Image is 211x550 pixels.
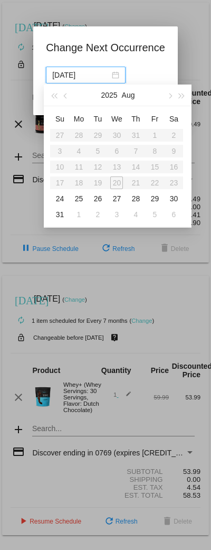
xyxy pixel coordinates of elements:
th: Fri [145,110,164,127]
td: 8/30/2025 [164,191,183,207]
td: 8/24/2025 [50,191,69,207]
div: 4 [129,208,142,221]
td: 9/6/2025 [164,207,183,222]
h1: Change Next Occurrence [46,39,165,56]
th: Mon [69,110,88,127]
th: Sun [50,110,69,127]
button: Next year (Control + right) [176,85,187,106]
td: 8/26/2025 [88,191,107,207]
div: 26 [91,192,104,205]
td: 9/1/2025 [69,207,88,222]
div: 28 [129,192,142,205]
div: 25 [72,192,85,205]
td: 9/2/2025 [88,207,107,222]
td: 9/4/2025 [126,207,145,222]
div: 31 [53,208,66,221]
div: 27 [110,192,123,205]
th: Thu [126,110,145,127]
div: 2 [91,208,104,221]
td: 8/31/2025 [50,207,69,222]
div: 1 [72,208,85,221]
button: Previous month (PageUp) [60,85,72,106]
td: 9/3/2025 [107,207,126,222]
th: Tue [88,110,107,127]
button: Next month (PageDown) [164,85,176,106]
div: 5 [148,208,161,221]
div: 24 [53,192,66,205]
button: Last year (Control + left) [48,85,60,106]
td: 8/27/2025 [107,191,126,207]
button: 2025 [101,85,117,106]
th: Sat [164,110,183,127]
div: 3 [110,208,123,221]
th: Wed [107,110,126,127]
td: 9/5/2025 [145,207,164,222]
div: 29 [148,192,161,205]
input: Select date [52,69,110,81]
button: Aug [122,85,135,106]
div: 30 [167,192,180,205]
div: 6 [167,208,180,221]
td: 8/25/2025 [69,191,88,207]
td: 8/28/2025 [126,191,145,207]
td: 8/29/2025 [145,191,164,207]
